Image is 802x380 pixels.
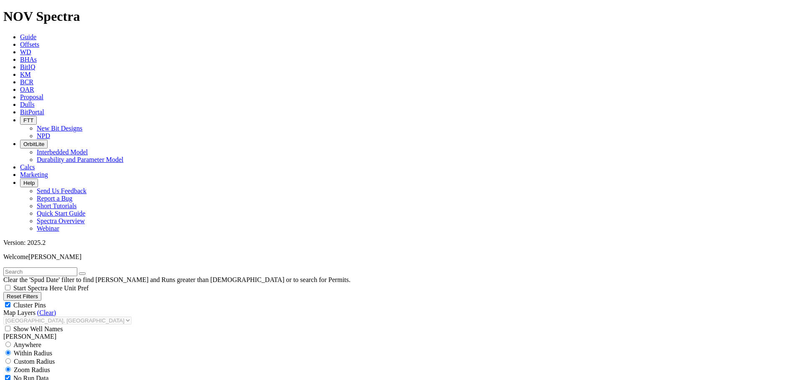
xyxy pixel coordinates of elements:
[23,141,44,147] span: OrbitLite
[3,333,799,340] div: [PERSON_NAME]
[3,239,799,247] div: Version: 2025.2
[20,63,35,70] a: BitIQ
[23,117,33,123] span: FTT
[20,108,44,116] a: BitPortal
[13,302,46,309] span: Cluster Pins
[37,187,86,194] a: Send Us Feedback
[28,253,81,260] span: [PERSON_NAME]
[37,156,124,163] a: Durability and Parameter Model
[20,140,48,148] button: OrbitLite
[20,33,36,40] a: Guide
[5,285,10,290] input: Start Spectra Here
[20,93,43,101] a: Proposal
[20,164,35,171] a: Calcs
[3,309,36,316] span: Map Layers
[13,341,41,348] span: Anywhere
[13,284,62,292] span: Start Spectra Here
[20,48,31,55] a: WD
[37,202,77,209] a: Short Tutorials
[20,56,37,63] a: BHAs
[20,71,31,78] a: KM
[37,125,82,132] a: New Bit Designs
[14,366,50,373] span: Zoom Radius
[64,284,89,292] span: Unit Pref
[3,9,799,24] h1: NOV Spectra
[3,292,41,301] button: Reset Filters
[20,86,34,93] a: OAR
[20,179,38,187] button: Help
[3,276,350,283] span: Clear the 'Spud Date' filter to find [PERSON_NAME] and Runs greater than [DEMOGRAPHIC_DATA] or to...
[3,253,799,261] p: Welcome
[20,116,37,125] button: FTT
[3,267,77,276] input: Search
[37,195,72,202] a: Report a Bug
[13,325,63,332] span: Show Well Names
[37,148,88,156] a: Interbedded Model
[37,309,56,316] a: (Clear)
[37,132,50,139] a: NPD
[14,350,52,357] span: Within Radius
[20,78,33,86] a: BCR
[20,41,39,48] a: Offsets
[37,217,85,224] a: Spectra Overview
[14,358,55,365] span: Custom Radius
[37,225,59,232] a: Webinar
[37,210,85,217] a: Quick Start Guide
[20,101,35,108] a: Dulls
[23,180,35,186] span: Help
[20,171,48,178] a: Marketing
